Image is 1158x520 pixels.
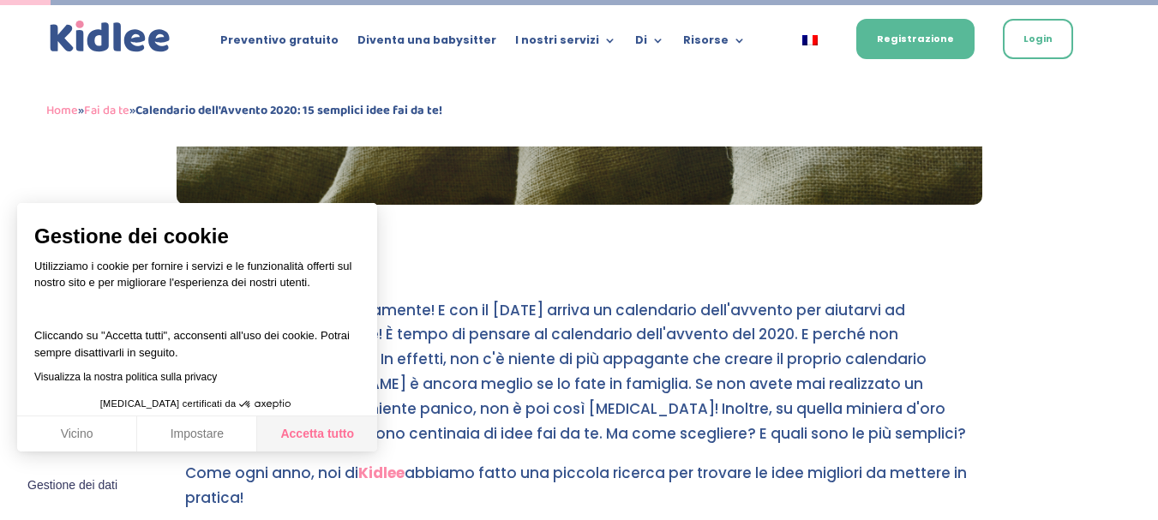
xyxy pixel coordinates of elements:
[100,398,237,409] font: [MEDICAL_DATA] certificati da
[220,34,339,53] a: Preventivo gratuito
[34,260,351,290] font: Utilizziamo i cookie per fornire i servizi e le funzionalità offerti sul nostro sito e per miglio...
[17,468,128,504] button: Fermer le widget sans consentement
[185,463,967,508] font: abbiamo fatto una piccola ricerca per trovare le idee migliori da mettere in pratica!
[877,32,954,45] font: Registrazione
[683,33,729,47] font: Risorse
[1003,19,1073,59] a: Login
[185,300,966,445] font: Il [DATE] si avvicina rapidamente! E con il [DATE] arriva un calendario dell'avvento per aiutarvi...
[34,224,229,248] font: Gestione dei cookie
[34,371,217,383] a: Visualizza la nostra politica sulla privacy
[46,17,174,57] a: Logo Kidlee
[515,34,616,53] a: I nostri servizi
[78,100,84,121] font: »
[61,427,93,440] font: Vicino
[802,35,818,45] img: francese
[280,427,354,440] font: Accetta tutto
[635,34,664,53] a: Di
[257,416,377,452] button: Accetta tutto
[34,329,350,359] font: Cliccando su "Accetta tutti", acconsenti all'uso dei cookie. Potrai sempre disattivarli in seguito.
[27,478,117,492] font: Gestione dei dati
[135,100,442,121] font: Calendario dell'Avvento 2020: 15 semplici idee fai da te!
[185,463,358,483] font: Come ogni anno, noi di
[683,34,746,53] a: Risorse
[1023,32,1053,45] font: Login
[137,416,257,452] button: Impostare
[856,19,975,59] a: Registrazione
[46,17,174,57] img: logo_kidlee_bleu
[171,427,224,440] font: Impostare
[17,416,137,452] button: Vicino
[129,100,135,121] font: »
[239,379,291,430] svg: Axeptio
[220,33,339,47] font: Preventivo gratuito
[92,393,303,415] button: [MEDICAL_DATA] certificati da
[357,34,496,53] a: Diventa una babysitter
[635,33,647,47] font: Di
[358,463,405,483] a: Kidlee
[357,33,496,47] font: Diventa una babysitter
[515,33,599,47] font: I nostri servizi
[46,100,78,121] a: Home
[84,100,129,121] a: Fai da te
